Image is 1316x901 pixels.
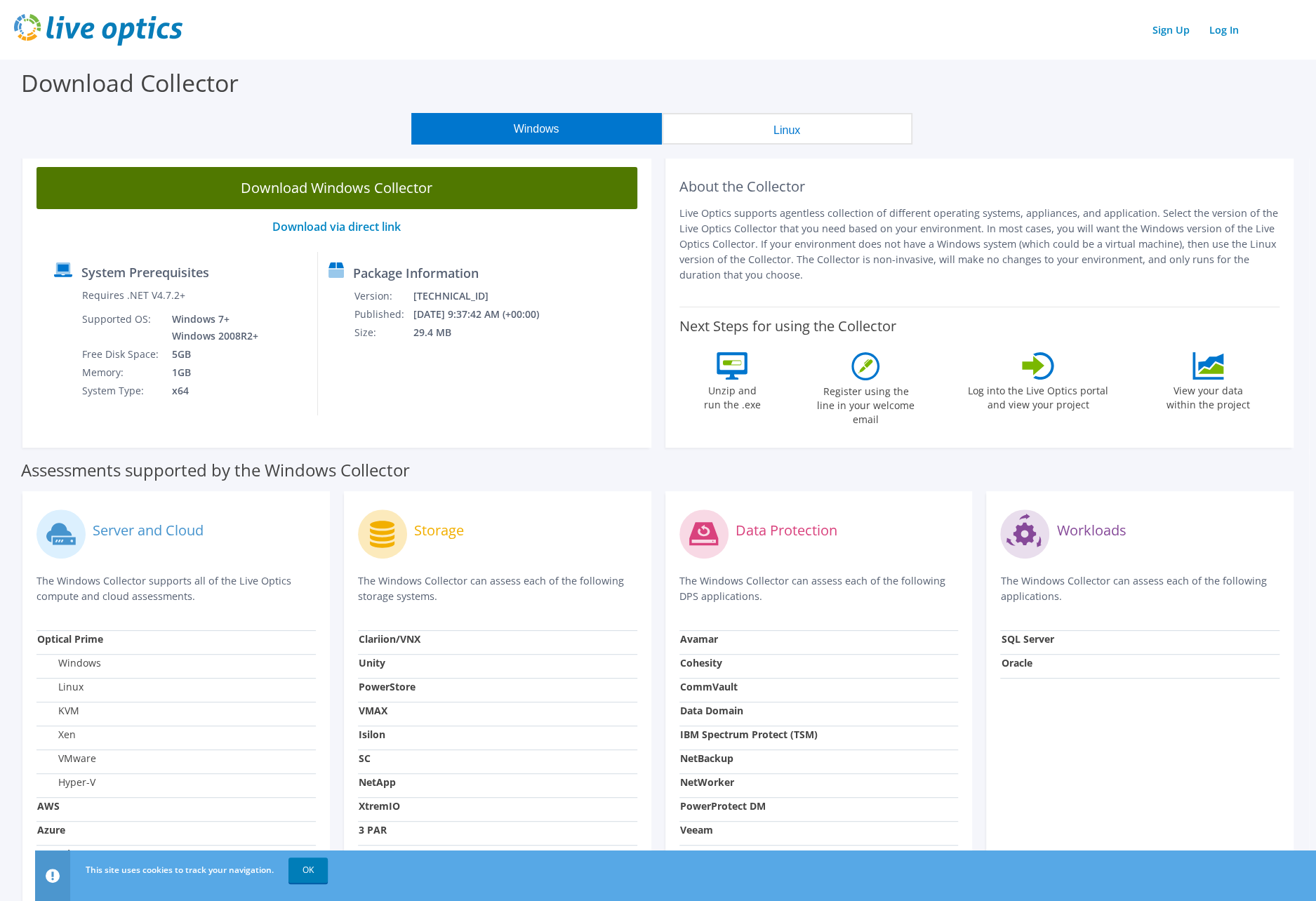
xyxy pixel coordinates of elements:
[161,345,261,363] td: 5GB
[680,799,766,813] strong: PowerProtect DM
[21,67,239,99] label: Download Collector
[679,573,959,604] p: The Windows Collector can assess each of the following DPS applications.
[21,463,410,477] label: Assessments supported by the Windows Collector
[37,799,60,813] strong: AWS
[359,680,416,693] strong: PowerStore
[93,523,204,538] label: Server and Cloud
[354,323,412,342] td: Size:
[86,864,274,876] span: This site uses cookies to track your navigation.
[679,178,1280,195] h2: About the Collector
[680,632,718,646] strong: Avamar
[81,345,161,363] td: Free Disk Space:
[680,752,733,765] strong: NetBackup
[36,167,637,209] a: Download Windows Collector
[37,656,101,670] label: Windows
[680,656,722,669] strong: Cohesity
[161,310,261,345] td: Windows 7+ Windows 2008R2+
[37,847,76,860] strong: Nutanix
[967,380,1109,412] label: Log into the Live Optics portal and view your project
[81,265,209,279] label: System Prerequisites
[1202,20,1246,40] a: Log In
[412,323,557,342] td: 29.4 MB
[37,728,76,742] label: Xen
[662,113,912,145] button: Linux
[354,305,412,323] td: Published:
[359,704,387,717] strong: VMAX
[288,857,328,883] a: OK
[359,799,400,813] strong: XtremIO
[81,363,161,382] td: Memory:
[36,573,316,604] p: The Windows Collector supports all of the Live Optics compute and cloud assessments.
[1001,656,1032,669] strong: Oracle
[358,573,637,604] p: The Windows Collector can assess each of the following storage systems.
[359,728,385,741] strong: Isilon
[359,656,385,669] strong: Unity
[1000,573,1280,604] p: The Windows Collector can assess each of the following applications.
[412,287,557,305] td: [TECHNICAL_ID]
[411,113,662,145] button: Windows
[680,775,734,789] strong: NetWorker
[81,310,161,345] td: Supported OS:
[700,380,764,412] label: Unzip and run the .exe
[272,219,401,234] a: Download via direct link
[679,318,896,335] label: Next Steps for using the Collector
[353,266,479,280] label: Package Information
[1001,632,1054,646] strong: SQL Server
[354,287,412,305] td: Version:
[1145,20,1197,40] a: Sign Up
[736,523,837,538] label: Data Protection
[37,704,79,718] label: KVM
[1056,523,1126,538] label: Workloads
[359,632,420,646] strong: Clariion/VNX
[680,704,743,717] strong: Data Domain
[679,206,1280,283] p: Live Optics supports agentless collection of different operating systems, appliances, and applica...
[359,775,396,789] strong: NetApp
[680,823,713,836] strong: Veeam
[14,14,182,46] img: live_optics_svg.svg
[680,680,738,693] strong: CommVault
[359,847,381,860] strong: Pure
[414,523,464,538] label: Storage
[161,363,261,382] td: 1GB
[81,382,161,400] td: System Type:
[359,752,371,765] strong: SC
[37,680,84,694] label: Linux
[359,823,387,836] strong: 3 PAR
[37,752,96,766] label: VMware
[37,632,103,646] strong: Optical Prime
[1157,380,1258,412] label: View your data within the project
[37,775,95,789] label: Hyper-V
[412,305,557,323] td: [DATE] 9:37:42 AM (+00:00)
[680,728,818,741] strong: IBM Spectrum Protect (TSM)
[161,382,261,400] td: x64
[37,823,65,836] strong: Azure
[82,288,185,302] label: Requires .NET V4.7.2+
[813,380,919,427] label: Register using the line in your welcome email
